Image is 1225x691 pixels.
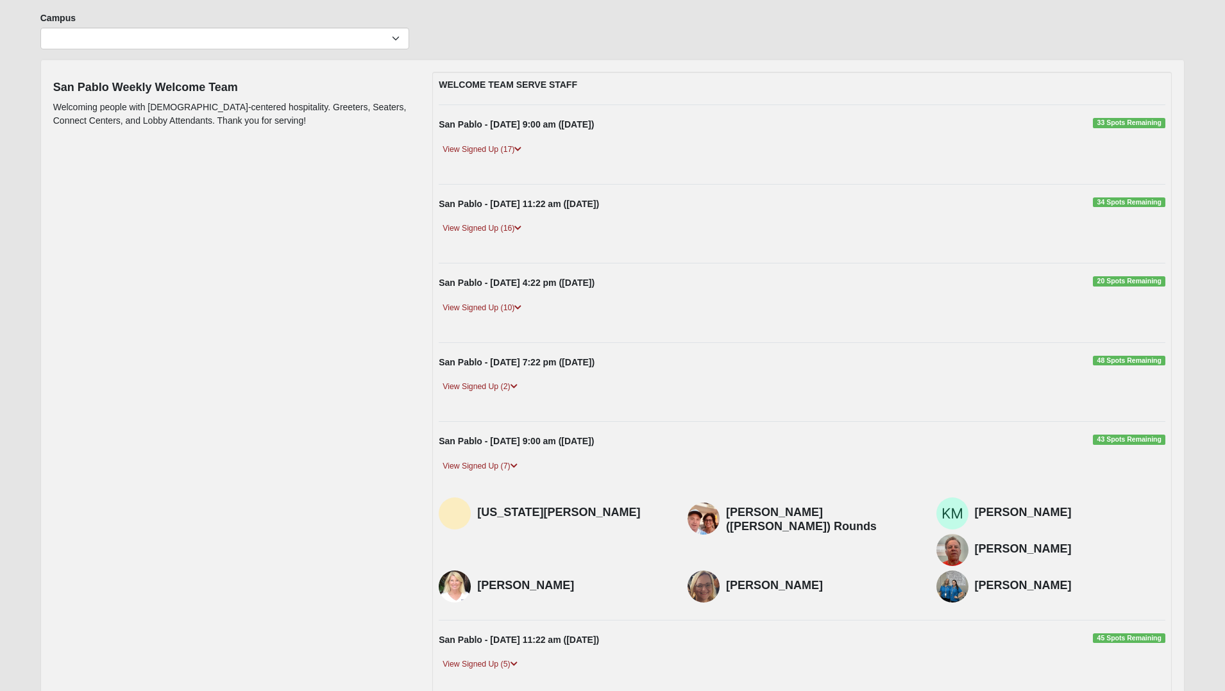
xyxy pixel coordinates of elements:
a: View Signed Up (16) [439,222,525,235]
span: 48 Spots Remaining [1093,356,1165,366]
label: Campus [40,12,76,24]
h4: [PERSON_NAME] [975,579,1166,593]
strong: San Pablo - [DATE] 11:22 am ([DATE]) [439,199,599,209]
h4: [PERSON_NAME] [726,579,917,593]
h4: San Pablo Weekly Welcome Team [53,81,413,95]
span: 20 Spots Remaining [1093,276,1165,287]
strong: San Pablo - [DATE] 7:22 pm ([DATE]) [439,357,595,367]
strong: San Pablo - [DATE] 11:22 am ([DATE]) [439,635,599,645]
a: View Signed Up (17) [439,143,525,156]
span: 33 Spots Remaining [1093,118,1165,128]
img: Kariyah Maceno [936,497,968,529]
strong: San Pablo - [DATE] 9:00 am ([DATE]) [439,119,594,129]
img: Pam Cosgrove [439,570,471,603]
span: 34 Spots Remaining [1093,197,1165,208]
img: Kerry Boggus [936,570,968,603]
h4: [PERSON_NAME] ([PERSON_NAME]) Rounds [726,506,917,533]
h4: [PERSON_NAME] [975,506,1166,520]
span: 43 Spots Remaining [1093,435,1165,445]
h4: [PERSON_NAME] [477,579,668,593]
img: Virginia Gifford [439,497,471,529]
span: 45 Spots Remaining [1093,633,1165,644]
img: Amy (amanda) Rounds [688,503,720,535]
p: Welcoming people with [DEMOGRAPHIC_DATA]-centered hospitality. Greeters, Seaters, Connect Centers... [53,101,413,128]
h4: [PERSON_NAME] [975,542,1166,556]
a: View Signed Up (2) [439,380,521,394]
a: View Signed Up (5) [439,658,521,671]
strong: San Pablo - [DATE] 9:00 am ([DATE]) [439,436,594,446]
img: Jeff Cosgrove [936,534,968,566]
a: View Signed Up (10) [439,301,525,315]
a: View Signed Up (7) [439,460,521,473]
h4: [US_STATE][PERSON_NAME] [477,506,668,520]
strong: WELCOME TEAM SERVE STAFF [439,79,577,90]
strong: San Pablo - [DATE] 4:22 pm ([DATE]) [439,278,595,288]
img: Jennifer Massey [688,570,720,603]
